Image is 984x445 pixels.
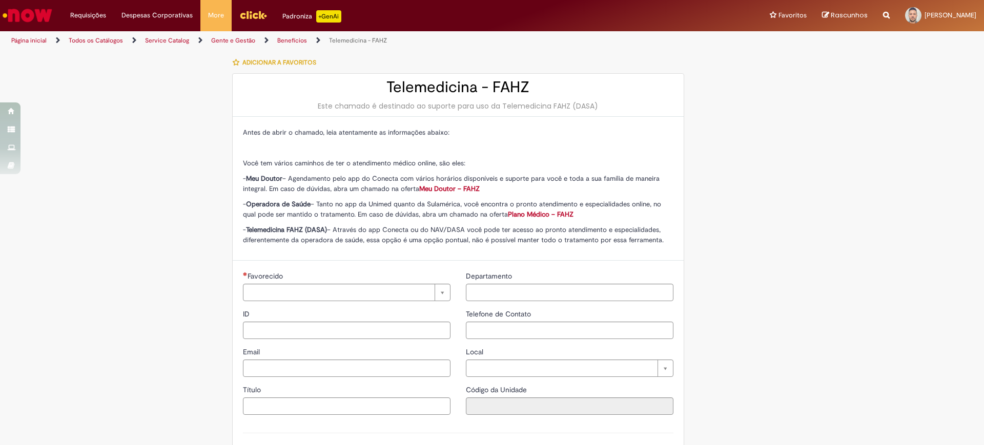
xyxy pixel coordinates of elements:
[466,271,514,281] span: Departamento
[239,7,267,23] img: click_logo_yellow_360x200.png
[69,36,123,45] a: Todos os Catálogos
[466,385,529,394] span: Somente leitura - Código da Unidade
[243,159,465,167] span: Você tem vários caminhos de ter o atendimento médico online, são eles:
[822,11,868,20] a: Rascunhos
[508,210,573,219] a: Plano Médico – FAHZ
[466,397,673,415] input: Código da Unidade
[277,36,307,45] a: Benefícios
[208,10,224,20] span: More
[70,10,106,20] span: Requisições
[282,10,341,23] div: Padroniza
[466,385,529,395] label: Somente leitura - Código da Unidade
[831,10,868,20] span: Rascunhos
[243,322,450,339] input: ID
[243,174,660,193] span: - – Agendamento pelo app do Conecta com vários horários disponíveis e suporte para você e toda a ...
[1,5,54,26] img: ServiceNow
[243,272,248,276] span: Necessários
[243,284,450,301] a: Limpar campo Favorecido
[243,200,661,219] span: - – Tanto no app da Unimed quanto da Sulamérica, você encontra o pronto atendimento e especialida...
[242,58,316,67] span: Adicionar a Favoritos
[8,31,648,50] ul: Trilhas de página
[232,52,322,73] button: Adicionar a Favoritos
[243,397,450,415] input: Título
[419,184,480,193] a: Meu Doutor – FAHZ
[466,347,485,356] span: Local
[145,36,189,45] a: Service Catalog
[246,200,311,208] strong: Operadora de Saúde
[466,359,673,377] a: Limpar campo Local
[466,309,533,319] span: Telefone de Contato
[329,36,387,45] a: Telemedicina - FAHZ
[211,36,255,45] a: Gente e Gestão
[778,10,807,20] span: Favoritos
[243,225,664,244] span: - – Através do app Conecta ou do NAV/DASA você pode ter acesso ao pronto atendimento e especialid...
[316,10,341,23] p: +GenAi
[243,101,673,111] div: Este chamado é destinado ao suporte para uso da Telemedicina FAHZ (DASA)
[466,322,673,339] input: Telefone de Contato
[243,359,450,377] input: Email
[248,271,285,281] span: Necessários - Favorecido
[246,225,327,234] strong: Telemedicina FAHZ (DASA)
[243,347,262,356] span: Email
[243,128,449,137] span: Antes de abrir o chamado, leia atentamente as informações abaixo:
[243,79,673,96] h2: Telemedicina - FAHZ
[243,309,252,319] span: ID
[466,284,673,301] input: Departamento
[243,385,263,394] span: Título
[121,10,193,20] span: Despesas Corporativas
[246,174,282,183] strong: Meu Doutor
[11,36,47,45] a: Página inicial
[925,11,976,19] span: [PERSON_NAME]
